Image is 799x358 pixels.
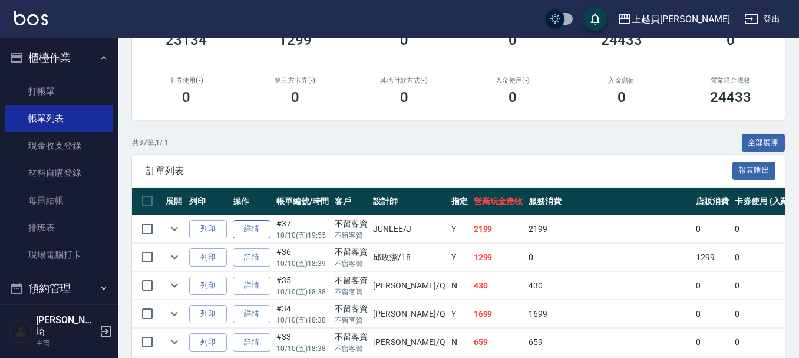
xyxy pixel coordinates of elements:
p: 不留客資 [335,343,368,354]
td: 0 [526,244,693,271]
p: 10/10 (五) 18:38 [276,315,329,326]
a: 報表匯出 [732,165,776,176]
button: expand row [166,277,183,294]
td: #33 [273,329,332,356]
td: 邱玫潔 /18 [370,244,448,271]
button: 預約管理 [5,273,113,304]
h5: [PERSON_NAME]埼 [36,314,96,338]
button: expand row [166,248,183,266]
p: 不留客資 [335,230,368,241]
div: 不留客資 [335,218,368,230]
h3: 1299 [279,32,312,48]
td: N [448,272,471,300]
button: 上越員[PERSON_NAME] [613,7,735,31]
th: 帳單編號/時間 [273,188,332,215]
h2: 入金使用(-) [473,77,553,84]
td: [PERSON_NAME] /Q [370,272,448,300]
th: 展開 [163,188,186,215]
p: 不留客資 [335,315,368,326]
div: 不留客資 [335,331,368,343]
td: #37 [273,215,332,243]
td: 0 [693,300,732,328]
td: 1299 [471,244,526,271]
button: 全部展開 [742,134,785,152]
p: 不留客資 [335,258,368,269]
th: 營業現金應收 [471,188,526,215]
button: expand row [166,333,183,351]
td: 0 [693,329,732,356]
a: 打帳單 [5,78,113,105]
div: 不留客資 [335,303,368,315]
button: 列印 [189,277,227,295]
p: 10/10 (五) 18:39 [276,258,329,269]
td: Y [448,244,471,271]
button: expand row [166,305,183,323]
td: 430 [526,272,693,300]
td: #35 [273,272,332,300]
td: 0 [693,272,732,300]
h3: 0 [727,32,735,48]
p: 10/10 (五) 19:55 [276,230,329,241]
h3: 24433 [710,89,751,106]
td: 1699 [471,300,526,328]
div: 不留客資 [335,274,368,287]
h3: 0 [618,89,626,106]
h3: 0 [509,32,517,48]
th: 列印 [186,188,230,215]
td: [PERSON_NAME] /Q [370,300,448,328]
h2: 入金儲值 [582,77,662,84]
td: 659 [471,329,526,356]
th: 操作 [230,188,273,215]
h3: 0 [291,89,299,106]
th: 設計師 [370,188,448,215]
div: 上越員[PERSON_NAME] [632,12,730,27]
p: 共 37 筆, 1 / 1 [132,137,169,148]
h2: 卡券使用(-) [146,77,227,84]
h2: 第三方卡券(-) [255,77,336,84]
img: Logo [14,11,48,25]
h3: 23134 [166,32,207,48]
a: 現金收支登錄 [5,132,113,159]
th: 服務消費 [526,188,693,215]
button: save [583,7,607,31]
button: 櫃檯作業 [5,42,113,73]
td: 659 [526,329,693,356]
td: 430 [471,272,526,300]
td: Y [448,215,471,243]
button: 報表及分析 [5,304,113,334]
h3: 0 [400,89,408,106]
a: 詳情 [233,220,270,238]
th: 指定 [448,188,471,215]
td: 2199 [526,215,693,243]
p: 10/10 (五) 18:38 [276,343,329,354]
a: 詳情 [233,248,270,267]
button: 列印 [189,305,227,323]
td: #36 [273,244,332,271]
button: expand row [166,220,183,238]
a: 詳情 [233,277,270,295]
a: 排班表 [5,214,113,241]
h3: 0 [509,89,517,106]
a: 每日結帳 [5,187,113,214]
td: 2199 [471,215,526,243]
td: 0 [693,215,732,243]
a: 詳情 [233,305,270,323]
p: 主管 [36,338,96,349]
h2: 其他付款方式(-) [364,77,444,84]
button: 列印 [189,333,227,352]
h3: 24433 [601,32,642,48]
th: 客戶 [332,188,371,215]
h3: 0 [400,32,408,48]
button: 列印 [189,220,227,238]
a: 材料自購登錄 [5,159,113,186]
td: Y [448,300,471,328]
p: 10/10 (五) 18:38 [276,287,329,297]
h3: 0 [182,89,190,106]
td: #34 [273,300,332,328]
h2: 營業現金應收 [690,77,771,84]
td: JUNLEE /J [370,215,448,243]
td: N [448,329,471,356]
button: 登出 [739,8,785,30]
a: 詳情 [233,333,270,352]
img: Person [9,320,33,343]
